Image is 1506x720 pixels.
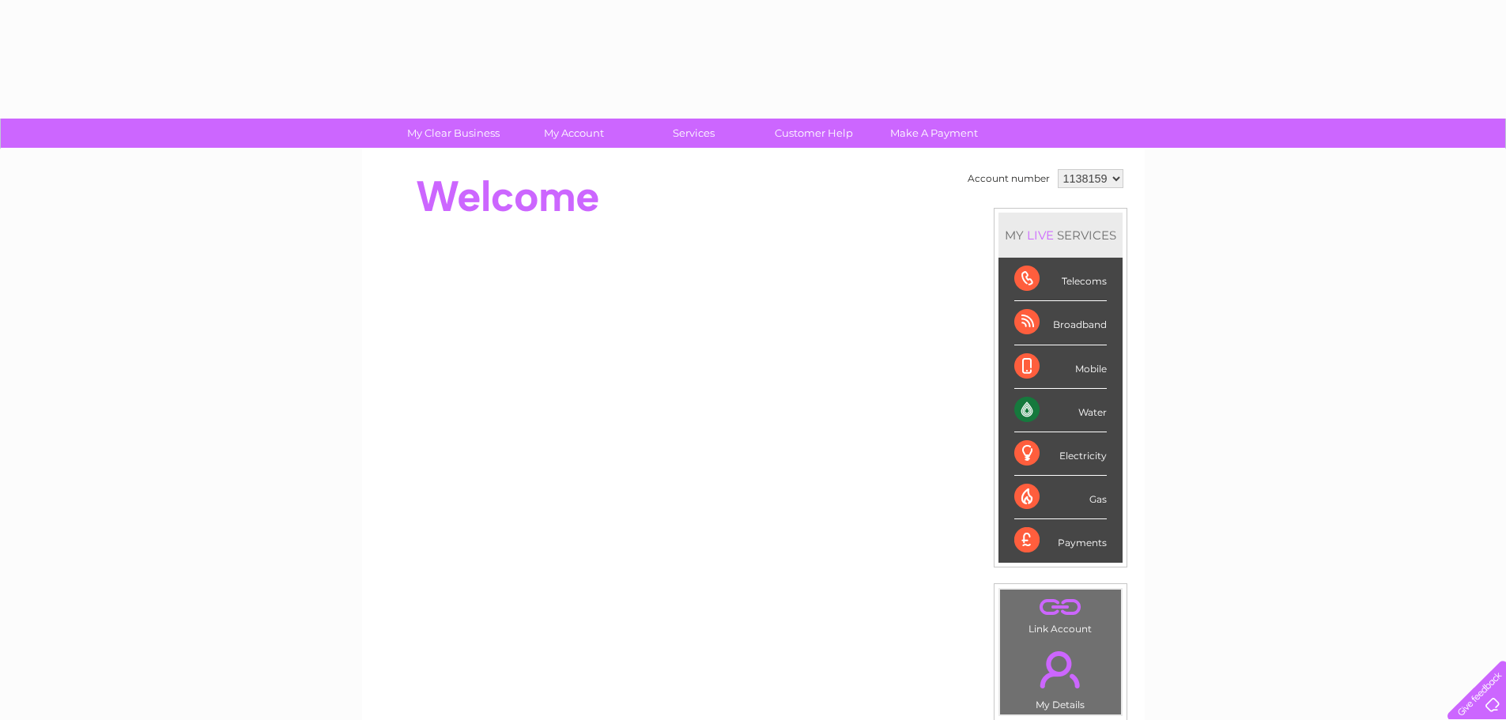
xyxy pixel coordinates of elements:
[998,213,1123,258] div: MY SERVICES
[1014,432,1107,476] div: Electricity
[628,119,759,148] a: Services
[869,119,999,148] a: Make A Payment
[1004,642,1117,697] a: .
[1004,594,1117,621] a: .
[1014,476,1107,519] div: Gas
[1014,345,1107,389] div: Mobile
[1014,301,1107,345] div: Broadband
[749,119,879,148] a: Customer Help
[508,119,639,148] a: My Account
[388,119,519,148] a: My Clear Business
[1014,258,1107,301] div: Telecoms
[964,165,1054,192] td: Account number
[999,638,1122,715] td: My Details
[1014,519,1107,562] div: Payments
[1024,228,1057,243] div: LIVE
[1014,389,1107,432] div: Water
[999,589,1122,639] td: Link Account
